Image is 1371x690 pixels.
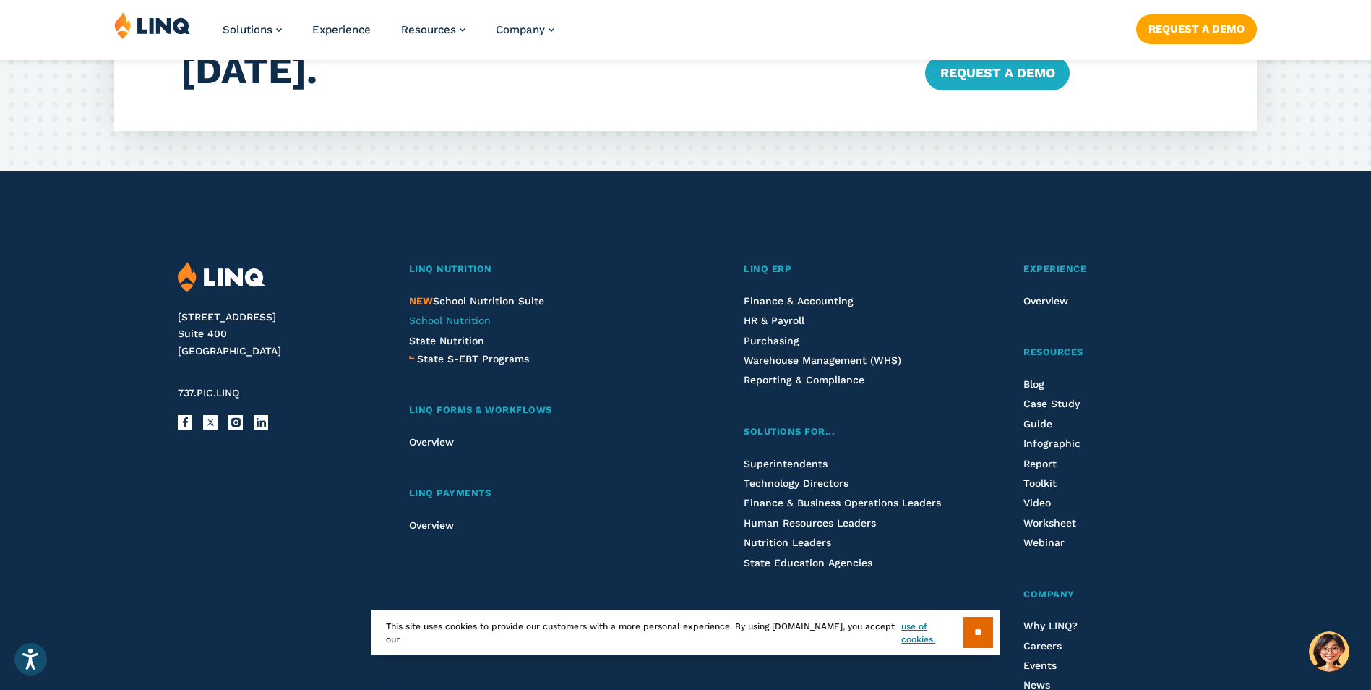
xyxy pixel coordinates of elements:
a: State Nutrition [409,335,484,346]
a: Solutions [223,23,282,36]
nav: Button Navigation [1136,12,1257,43]
a: Company [496,23,554,36]
a: Technology Directors [744,477,848,489]
div: This site uses cookies to provide our customers with a more personal experience. By using [DOMAIN... [371,610,1000,655]
a: LINQ ERP [744,262,948,277]
a: Overview [1023,295,1068,307]
button: Hello, have a question? Let’s chat. [1309,631,1349,672]
a: Guide [1023,418,1052,430]
a: Experience [1023,262,1192,277]
a: School Nutrition [409,315,491,326]
span: LINQ Nutrition [409,263,492,274]
a: Toolkit [1023,477,1057,489]
span: Solutions [223,23,272,36]
a: Experience [312,23,371,36]
a: Overview [409,436,454,448]
a: Webinar [1023,537,1065,548]
a: Superintendents [744,458,828,469]
a: Worksheet [1023,517,1076,529]
a: State S-EBT Programs [417,351,529,367]
span: LINQ ERP [744,263,791,274]
a: Case Study [1023,398,1080,409]
span: Resources [401,23,456,36]
address: [STREET_ADDRESS] Suite 400 [GEOGRAPHIC_DATA] [178,309,374,360]
a: Finance & Business Operations Leaders [744,497,941,508]
span: School Nutrition Suite [409,295,544,307]
a: LINQ Forms & Workflows [409,403,669,418]
a: Resources [1023,345,1192,360]
a: use of cookies. [901,620,963,646]
span: Company [496,23,545,36]
a: NEWSchool Nutrition Suite [409,295,544,307]
span: 737.PIC.LINQ [178,387,239,399]
span: LINQ Forms & Workflows [409,404,552,415]
a: Human Resources Leaders [744,517,876,529]
a: HR & Payroll [744,315,804,326]
a: Blog [1023,378,1044,390]
img: LINQ | K‑12 Software [114,12,191,39]
a: Infographic [1023,438,1080,449]
a: Instagram [228,415,243,430]
a: State Education Agencies [744,557,872,568]
nav: Primary Navigation [223,12,554,59]
a: Report [1023,458,1057,469]
a: Resources [401,23,465,36]
a: Why LINQ? [1023,620,1078,631]
a: Finance & Accounting [744,295,854,307]
a: Company [1023,587,1192,602]
span: Company [1023,589,1075,600]
a: LINQ Nutrition [409,262,669,277]
span: State S-EBT Programs [417,353,529,365]
a: X [203,415,218,430]
a: Request a Demo [1136,14,1257,43]
span: Resources [1023,346,1083,357]
a: Video [1023,497,1051,508]
a: Nutrition Leaders [744,537,831,548]
a: Reporting & Compliance [744,374,864,386]
a: Overview [409,519,454,531]
span: NEW [409,295,433,307]
a: Warehouse Management (WHS) [744,354,901,366]
a: Request a Demo [925,56,1069,90]
a: LinkedIn [254,415,268,430]
span: LINQ Payments [409,487,491,498]
a: LINQ Payments [409,486,669,501]
a: Purchasing [744,335,799,346]
span: Experience [1023,263,1086,274]
img: LINQ | K‑12 Software [178,262,265,293]
a: Facebook [178,415,192,430]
